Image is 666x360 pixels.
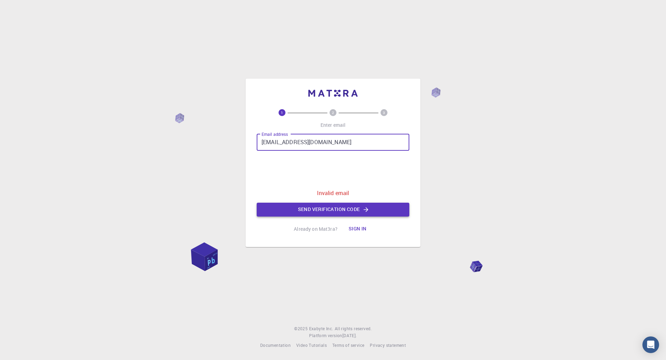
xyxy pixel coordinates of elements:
text: 1 [281,110,283,115]
a: Exabyte Inc. [309,325,333,332]
span: Terms of service [332,342,364,348]
a: [DATE]. [342,332,357,339]
a: Video Tutorials [296,342,327,349]
a: Terms of service [332,342,364,349]
span: © 2025 [294,325,309,332]
span: Privacy statement [370,342,406,348]
p: Already on Mat3ra? [294,226,338,232]
span: Exabyte Inc. [309,326,333,331]
a: Documentation [260,342,291,349]
span: All rights reserved. [335,325,372,332]
div: Open Intercom Messenger [642,336,659,353]
span: Documentation [260,342,291,348]
button: Sign in [343,222,372,236]
text: 2 [332,110,334,115]
a: Privacy statement [370,342,406,349]
label: Email address [262,131,288,137]
span: Platform version [309,332,342,339]
text: 3 [383,110,385,115]
p: Enter email [321,122,346,129]
p: Invalid email [317,189,349,197]
span: [DATE] . [342,333,357,338]
span: Video Tutorials [296,342,327,348]
button: Send verification code [257,203,409,217]
iframe: reCAPTCHA [280,156,386,183]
